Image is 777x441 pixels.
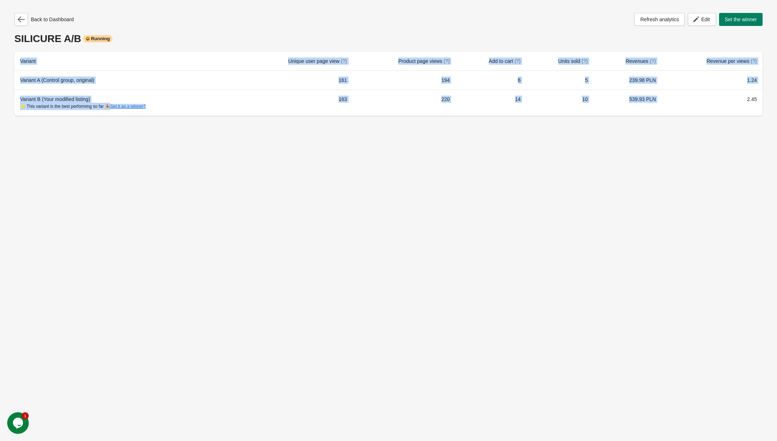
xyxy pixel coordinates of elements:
span: Product page views [398,58,450,64]
span: Refresh analytics [640,17,679,22]
td: 14 [455,89,526,116]
th: Variant [14,52,238,71]
iframe: chat widget [7,412,30,434]
span: Edit [701,17,710,22]
td: 10 [526,89,594,116]
span: Add to cart [489,58,521,64]
div: Variant B (Your modified listing) [20,96,232,110]
span: Set the winner [725,17,757,22]
td: 6 [455,71,526,89]
span: Revenue per views [706,58,757,64]
td: 161 [238,71,353,89]
div: Back to Dashboard [14,13,74,26]
td: 1.24 [662,71,763,89]
span: (?) [751,58,757,64]
div: ⭐ This variant is the best performing so far 🎉 [20,103,232,110]
span: (?) [341,58,347,64]
td: 194 [353,71,456,89]
button: Refresh analytics [634,13,685,26]
span: Revenues [626,58,656,64]
button: Edit [688,13,716,26]
td: 239.98 PLN [594,71,662,89]
div: Running [83,35,113,42]
div: Variant A (Control group, original) [20,77,232,84]
span: (?) [514,58,521,64]
span: Units sold [558,58,588,64]
span: (?) [444,58,450,64]
span: (?) [582,58,588,64]
span: Unique user page view [288,58,347,64]
td: 5 [526,71,594,89]
div: SILICURE A/B [14,33,763,45]
td: 539.93 PLN [594,89,662,116]
button: Set it as a winner? [110,104,146,109]
span: (?) [650,58,656,64]
td: 220 [353,89,456,116]
td: 163 [238,89,353,116]
button: Set the winner [719,13,763,26]
td: 2.45 [662,89,763,116]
